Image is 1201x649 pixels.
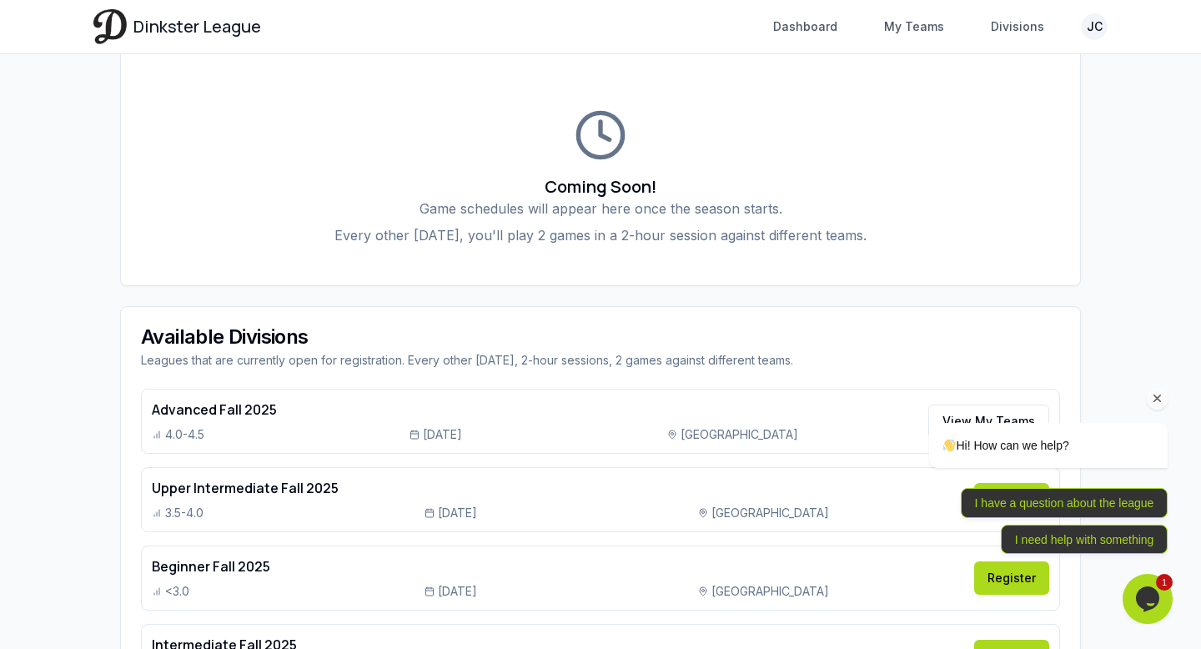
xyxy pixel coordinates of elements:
[438,505,477,521] span: [DATE]
[141,199,1060,219] p: Game schedules will appear here once the season starts.
[874,12,954,42] a: My Teams
[165,583,189,600] span: <3.0
[133,15,261,38] span: Dinkster League
[141,352,1060,369] div: Leagues that are currently open for registration. Every other [DATE], 2-hour sessions, 2 games ag...
[1081,13,1108,40] button: JC
[152,556,964,576] h4: Beginner Fall 2025
[165,426,204,443] span: 4.0-4.5
[876,272,1176,566] iframe: chat widget
[711,583,829,600] span: [GEOGRAPHIC_DATA]
[1123,574,1176,624] iframe: chat widget
[141,175,1060,199] h3: Coming Soon!
[763,12,847,42] a: Dashboard
[974,561,1049,595] a: Register
[93,9,261,43] a: Dinkster League
[438,583,477,600] span: [DATE]
[141,327,1060,347] div: Available Divisions
[681,426,798,443] span: [GEOGRAPHIC_DATA]
[981,12,1054,42] a: Divisions
[152,400,918,420] h4: Advanced Fall 2025
[711,505,829,521] span: [GEOGRAPHIC_DATA]
[93,9,127,43] img: Dinkster
[141,225,1060,245] p: Every other [DATE], you'll play 2 games in a 2-hour session against different teams.
[152,478,964,498] h4: Upper Intermediate Fall 2025
[423,426,462,443] span: [DATE]
[165,505,204,521] span: 3.5-4.0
